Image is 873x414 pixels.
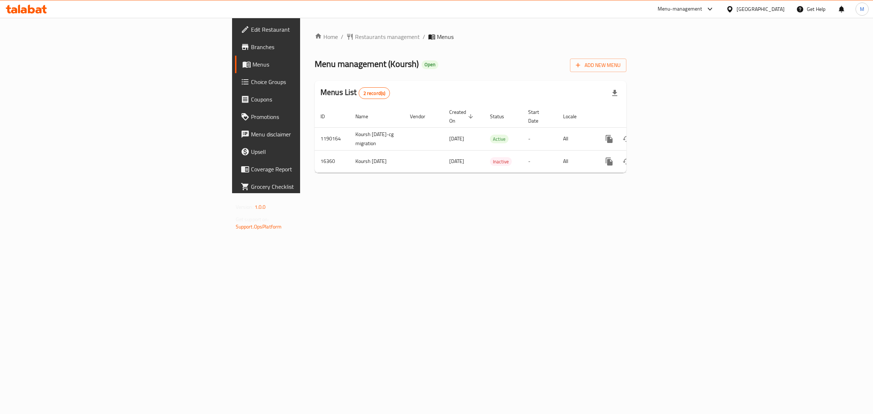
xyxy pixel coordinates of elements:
span: Promotions [251,112,372,121]
td: - [522,127,557,150]
span: Version: [236,202,254,212]
td: All [557,127,595,150]
span: ID [320,112,334,121]
table: enhanced table [315,106,676,173]
a: Grocery Checklist [235,178,378,195]
div: Inactive [490,157,512,166]
span: Restaurants management [355,32,420,41]
a: Coupons [235,91,378,108]
button: Change Status [618,130,635,148]
h2: Menus List [320,87,390,99]
a: Menu disclaimer [235,126,378,143]
span: Grocery Checklist [251,182,372,191]
div: Menu-management [658,5,702,13]
span: Name [355,112,378,121]
a: Restaurants management [346,32,420,41]
th: Actions [595,106,676,128]
span: Inactive [490,158,512,166]
span: Add New Menu [576,61,621,70]
a: Support.OpsPlatform [236,222,282,231]
a: Coverage Report [235,160,378,178]
button: more [601,153,618,170]
span: Menus [437,32,454,41]
span: Menu disclaimer [251,130,372,139]
span: Created On [449,108,475,125]
span: Edit Restaurant [251,25,372,34]
li: / [423,32,425,41]
span: 1.0.0 [255,202,266,212]
span: M [860,5,864,13]
div: [GEOGRAPHIC_DATA] [737,5,785,13]
span: Branches [251,43,372,51]
span: Active [490,135,509,143]
td: - [522,150,557,172]
span: Coverage Report [251,165,372,174]
span: 2 record(s) [359,90,390,97]
a: Promotions [235,108,378,126]
button: Add New Menu [570,59,626,72]
span: Get support on: [236,215,269,224]
nav: breadcrumb [315,32,626,41]
div: Total records count [359,87,390,99]
a: Menus [235,56,378,73]
div: Open [422,60,438,69]
span: [DATE] [449,134,464,143]
span: Open [422,61,438,68]
a: Upsell [235,143,378,160]
span: Coupons [251,95,372,104]
td: All [557,150,595,172]
a: Branches [235,38,378,56]
a: Edit Restaurant [235,21,378,38]
span: Locale [563,112,586,121]
span: Choice Groups [251,77,372,86]
span: Status [490,112,514,121]
span: Upsell [251,147,372,156]
span: [DATE] [449,156,464,166]
span: Menus [252,60,372,69]
button: Change Status [618,153,635,170]
div: Export file [606,84,623,102]
a: Choice Groups [235,73,378,91]
button: more [601,130,618,148]
span: Start Date [528,108,549,125]
span: Vendor [410,112,435,121]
